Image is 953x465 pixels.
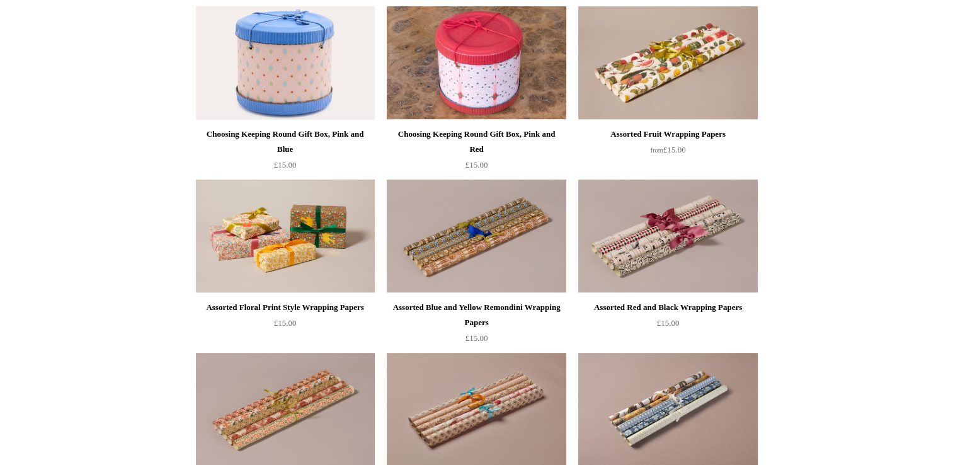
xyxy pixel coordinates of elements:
a: Assorted Floral Print Style Wrapping Papers Assorted Floral Print Style Wrapping Papers [196,180,375,293]
a: Assorted Red and Black Wrapping Papers Assorted Red and Black Wrapping Papers [578,180,757,293]
img: Assorted Blue and Yellow Remondini Wrapping Papers [387,180,566,293]
a: Choosing Keeping Round Gift Box, Pink and Red Choosing Keeping Round Gift Box, Pink and Red [387,6,566,120]
span: £15.00 [465,333,488,343]
a: Assorted Blue and Yellow Remondini Wrapping Papers Assorted Blue and Yellow Remondini Wrapping Pa... [387,180,566,293]
a: Choosing Keeping Round Gift Box, Pink and Red £15.00 [387,127,566,178]
img: Assorted Fruit Wrapping Papers [578,6,757,120]
span: from [651,147,663,154]
div: Assorted Fruit Wrapping Papers [581,127,754,142]
span: £15.00 [274,160,297,169]
a: Assorted Fruit Wrapping Papers from£15.00 [578,127,757,178]
a: Assorted Fruit Wrapping Papers Assorted Fruit Wrapping Papers [578,6,757,120]
a: Assorted Floral Print Style Wrapping Papers £15.00 [196,300,375,352]
a: Choosing Keeping Round Gift Box, Pink and Blue Choosing Keeping Round Gift Box, Pink and Blue [196,6,375,120]
div: Assorted Blue and Yellow Remondini Wrapping Papers [390,300,562,330]
img: Choosing Keeping Round Gift Box, Pink and Red [387,6,566,120]
a: Assorted Blue and Yellow Remondini Wrapping Papers £15.00 [387,300,566,352]
img: Assorted Red and Black Wrapping Papers [578,180,757,293]
a: Assorted Red and Black Wrapping Papers £15.00 [578,300,757,352]
div: Choosing Keeping Round Gift Box, Pink and Red [390,127,562,157]
img: Choosing Keeping Round Gift Box, Pink and Blue [196,6,375,120]
span: £15.00 [274,318,297,328]
img: Assorted Floral Print Style Wrapping Papers [196,180,375,293]
span: £15.00 [651,145,686,154]
div: Choosing Keeping Round Gift Box, Pink and Blue [199,127,372,157]
div: Assorted Floral Print Style Wrapping Papers [199,300,372,315]
span: £15.00 [657,318,680,328]
a: Choosing Keeping Round Gift Box, Pink and Blue £15.00 [196,127,375,178]
span: £15.00 [465,160,488,169]
div: Assorted Red and Black Wrapping Papers [581,300,754,315]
